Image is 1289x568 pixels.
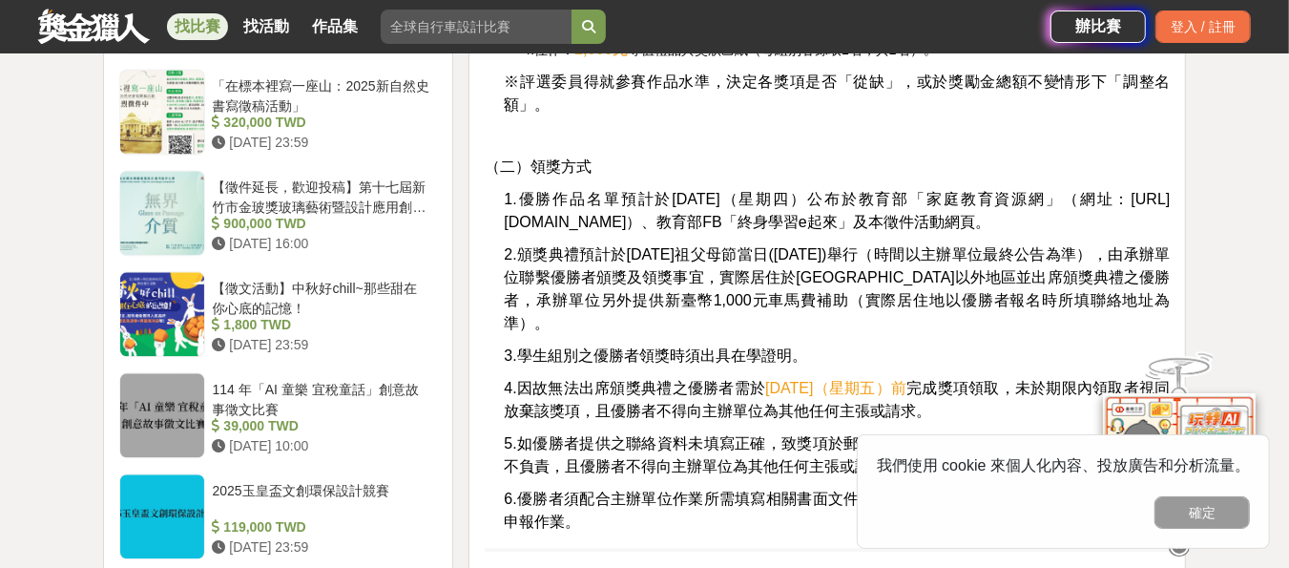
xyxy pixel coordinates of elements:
div: [DATE] 23:59 [213,335,430,355]
img: d2146d9a-e6f6-4337-9592-8cefde37ba6b.png [1103,393,1256,520]
span: 或於獎勵金總額不變情 [917,74,1075,90]
div: 39,000 TWD [213,416,430,436]
a: 作品集 [304,13,365,40]
a: 「在標本裡寫一座山：2025新自然史書寫徵稿活動」 320,000 TWD [DATE] 23:59 [119,69,438,155]
strong: 2,000元 [574,41,628,57]
div: 【徵文活動】中秋好chill~那些甜在你心底的記憶！ [213,279,430,315]
a: 終身學習e起來 [738,215,838,230]
div: 119,000 TWD [213,517,430,537]
span: ）、教育部FB「 [627,214,738,230]
span: 4.因故無法出席頒獎典禮之優勝者需於 [504,380,765,396]
div: [DATE] 23:59 [213,133,430,153]
div: 1,800 TWD [213,315,430,335]
div: 登入 / 註冊 [1155,11,1251,43]
span: [URL][DOMAIN_NAME] [504,191,1170,230]
span: 」及本徵件活動網頁。 [838,214,990,230]
span: 3.學生組別之優勝者領獎時須出具在學證明。 [504,347,806,364]
button: 確定 [1154,496,1250,529]
div: 320,000 TWD [213,113,430,133]
a: 找比賽 [167,13,228,40]
span: （二）領獎方式 [485,158,592,175]
input: 全球自行車設計比賽 [381,10,572,44]
span: 5.如優勝者提供之聯絡資料未填寫正確，致獎項於郵寄或運送過程遲延、錯遞或遺失，主辦單位概不負責，且優勝者不得向主辦單位為其他任何主張或請求。 [504,435,1170,474]
a: 辦比賽 [1050,11,1146,43]
span: 家庭教育資源網 [926,191,1046,207]
a: 家庭教育資源網 [926,192,1046,207]
div: 「在標本裡寫一座山：2025新自然史書寫徵稿活動」 [213,76,430,113]
span: 4.佳作： [523,42,574,57]
span: [DATE]（星期五）前 [765,380,906,396]
span: 6.優勝者須配合主辦單位作業所需填寫相關書面文件，活動獎項均須依所得稅法規定辦理相關扣繳申報作業。 [504,491,1170,530]
a: 找活動 [236,13,297,40]
span: 」（網址： [1046,191,1131,207]
div: 114 年「AI 童樂 宜稅童話」創意故事徵文比賽 [213,380,430,416]
div: 900,000 TWD [213,214,430,234]
a: 【徵文活動】中秋好chill~那些甜在你心底的記憶！ 1,800 TWD [DATE] 23:59 [119,271,438,357]
span: 終身學習e起來 [738,214,838,230]
div: [DATE] 23:59 [213,537,430,557]
div: 【徵件延長，歡迎投稿】第十七屆新竹市金玻獎玻璃藝術暨設計應用創作比賽 [213,178,430,214]
a: 【徵件延長，歡迎投稿】第十七屆新竹市金玻獎玻璃藝術暨設計應用創作比賽 900,000 TWD [DATE] 16:00 [119,170,438,256]
div: [DATE] 10:00 [213,436,430,456]
span: 我們使用 cookie 來個人化內容、投放廣告和分析流量。 [877,457,1250,473]
a: 2025玉皇盃文創環保設計競賽 119,000 TWD [DATE] 23:59 [119,473,438,559]
span: 形下「調整名額」。 [504,74,1170,113]
span: ※評選委員得就參賽作品水準，決定各獎項是否「從缺」， [504,74,917,90]
a: 114 年「AI 童樂 宜稅童話」創意故事徵文比賽 39,000 TWD [DATE] 10:00 [119,372,438,458]
span: 完成獎項領取，未於期限內領取者視同放棄該獎項，且優勝者不得向主辦單位為其他任何主張或請求。 [504,380,1170,419]
div: [DATE] 16:00 [213,234,430,254]
span: 等值禮品與獎狀乙紙（每組別各錄取1名，共2名）。 [628,42,937,57]
span: 2.頒獎典禮預計於[DATE]祖父母節當日([DATE])舉行（時間以主辦單位最終公告為準），由承辦單位聯繫優勝者頒獎及領獎事宜，實際居住於[GEOGRAPHIC_DATA]以外地區並出席頒獎典... [504,246,1170,331]
div: 2025玉皇盃文創環保設計競賽 [213,481,430,517]
a: [URL][DOMAIN_NAME] [504,192,1170,230]
span: 1.優勝作品名單預計於[DATE]（星期四）公布於教育部「 [504,191,926,207]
